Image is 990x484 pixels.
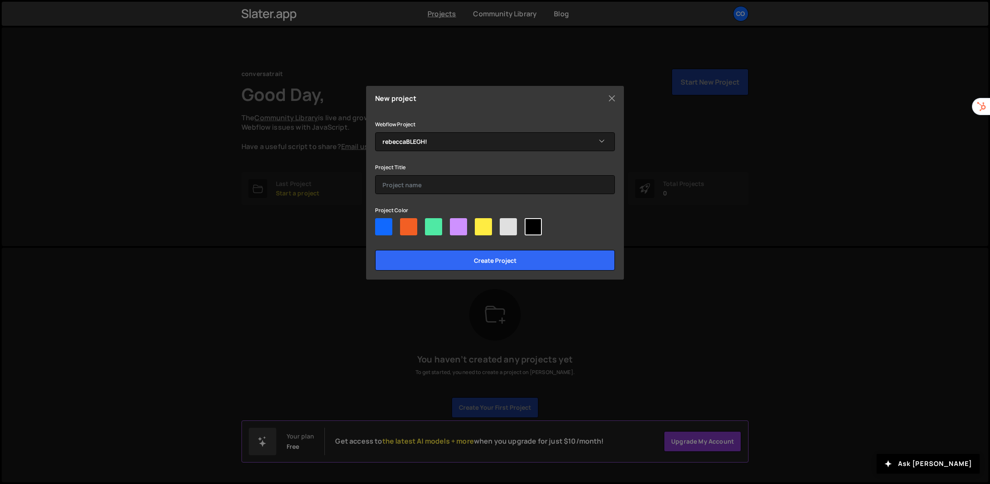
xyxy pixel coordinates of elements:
[375,163,406,172] label: Project Title
[375,206,408,215] label: Project Color
[375,250,615,271] input: Create project
[877,454,980,474] button: Ask [PERSON_NAME]
[375,95,416,102] h5: New project
[375,120,416,129] label: Webflow Project
[605,92,618,105] button: Close
[375,175,615,194] input: Project name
